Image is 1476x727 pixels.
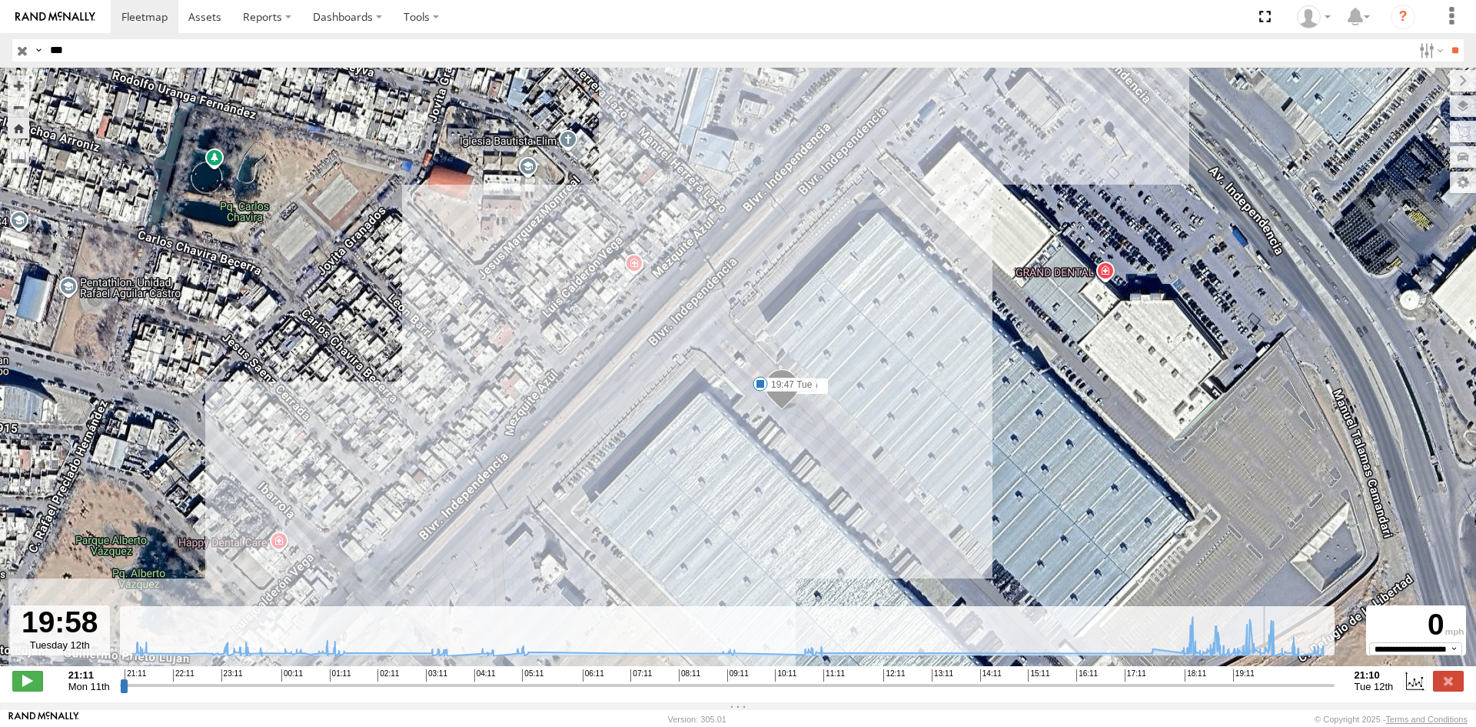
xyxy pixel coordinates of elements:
[679,669,700,682] span: 08:11
[1291,5,1336,28] div: Roberto Garcia
[775,669,796,682] span: 10:11
[221,669,243,682] span: 23:11
[15,12,95,22] img: rand-logo.svg
[12,671,43,691] label: Play/Stop
[8,118,29,138] button: Zoom Home
[1233,669,1255,682] span: 19:11
[1355,681,1394,692] span: Tue 12th Aug 2025
[281,669,303,682] span: 00:11
[932,669,953,682] span: 13:11
[474,669,496,682] span: 04:11
[125,669,146,682] span: 21:11
[883,669,905,682] span: 12:11
[1413,39,1446,62] label: Search Filter Options
[68,669,110,681] strong: 21:11
[980,669,1002,682] span: 14:11
[8,712,79,727] a: Visit our Website
[426,669,447,682] span: 03:11
[1368,608,1464,642] div: 0
[727,669,749,682] span: 09:11
[8,146,29,168] label: Measure
[522,669,544,682] span: 05:11
[1391,5,1415,29] i: ?
[668,715,726,724] div: Version: 305.01
[1185,669,1206,682] span: 18:11
[760,378,816,392] label: 19:47 Tue
[583,669,604,682] span: 06:11
[1355,669,1394,681] strong: 21:10
[8,96,29,118] button: Zoom out
[1433,671,1464,691] label: Close
[1386,715,1468,724] a: Terms and Conditions
[1315,715,1468,724] div: © Copyright 2025 -
[1450,172,1476,193] label: Map Settings
[1028,669,1049,682] span: 15:11
[1076,669,1098,682] span: 16:11
[8,75,29,96] button: Zoom in
[823,669,845,682] span: 11:11
[330,669,351,682] span: 01:11
[32,39,45,62] label: Search Query
[377,669,399,682] span: 02:11
[68,681,110,692] span: Mon 11th Aug 2025
[1125,669,1146,682] span: 17:11
[173,669,194,682] span: 22:11
[630,669,652,682] span: 07:11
